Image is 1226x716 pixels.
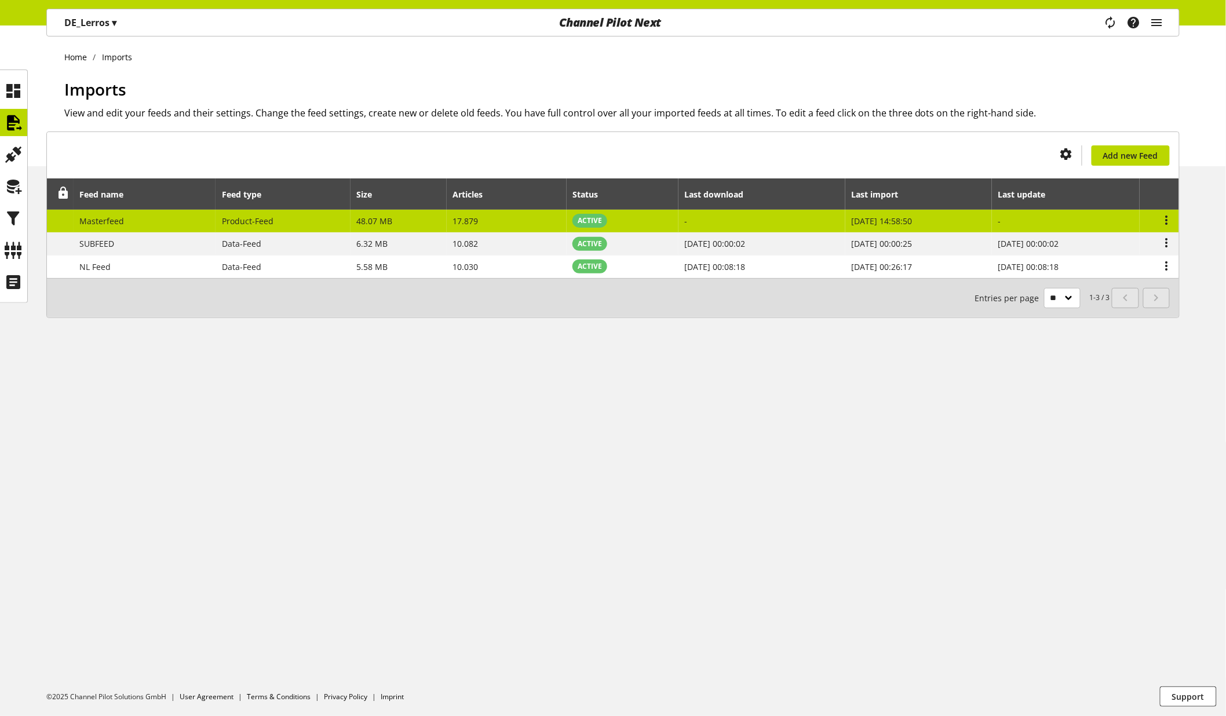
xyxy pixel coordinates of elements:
span: ACTIVE [578,239,602,249]
span: NL Feed [80,261,111,272]
span: ACTIVE [578,261,602,272]
span: Entries per page [975,292,1044,304]
a: Terms & Conditions [247,692,311,702]
span: [DATE] 00:08:18 [685,261,746,272]
div: Feed name [80,188,136,200]
p: DE_Lerros [64,16,116,30]
span: SUBFEED [80,238,115,249]
span: [DATE] 00:08:18 [998,261,1059,272]
span: [DATE] 00:00:02 [998,238,1059,249]
a: Imprint [381,692,404,702]
span: 10.030 [453,261,479,272]
span: 48.07 MB [356,215,392,227]
a: Add new Feed [1092,145,1170,166]
span: ▾ [112,16,116,29]
span: [DATE] 14:58:50 [851,215,912,227]
li: ©2025 Channel Pilot Solutions GmbH [46,692,180,702]
small: 1-3 / 3 [975,288,1110,308]
span: Data-Feed [222,238,261,249]
div: Unlock to reorder rows [53,187,70,202]
span: Support [1172,691,1205,703]
span: 6.32 MB [356,238,388,249]
span: ACTIVE [578,215,602,226]
div: Feed type [222,188,273,200]
a: Privacy Policy [324,692,367,702]
button: Support [1160,686,1217,707]
a: User Agreement [180,692,233,702]
div: Last download [685,188,756,200]
span: 17.879 [453,215,479,227]
span: - [998,215,1001,227]
span: Unlock to reorder rows [57,187,70,199]
div: Last import [851,188,910,200]
nav: main navigation [46,9,1180,36]
div: Articles [453,188,495,200]
span: Data-Feed [222,261,261,272]
span: Masterfeed [80,215,125,227]
span: 5.58 MB [356,261,388,272]
span: Add new Feed [1103,149,1158,162]
span: [DATE] 00:00:25 [851,238,912,249]
span: [DATE] 00:26:17 [851,261,912,272]
span: - [685,215,688,227]
a: Home [64,51,93,63]
div: Last update [998,188,1057,200]
span: Imports [64,78,126,100]
span: Product-Feed [222,215,273,227]
h2: View and edit your feeds and their settings. Change the feed settings, create new or delete old f... [64,106,1180,120]
div: Status [572,188,610,200]
span: [DATE] 00:00:02 [685,238,746,249]
div: Size [356,188,384,200]
span: 10.082 [453,238,479,249]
